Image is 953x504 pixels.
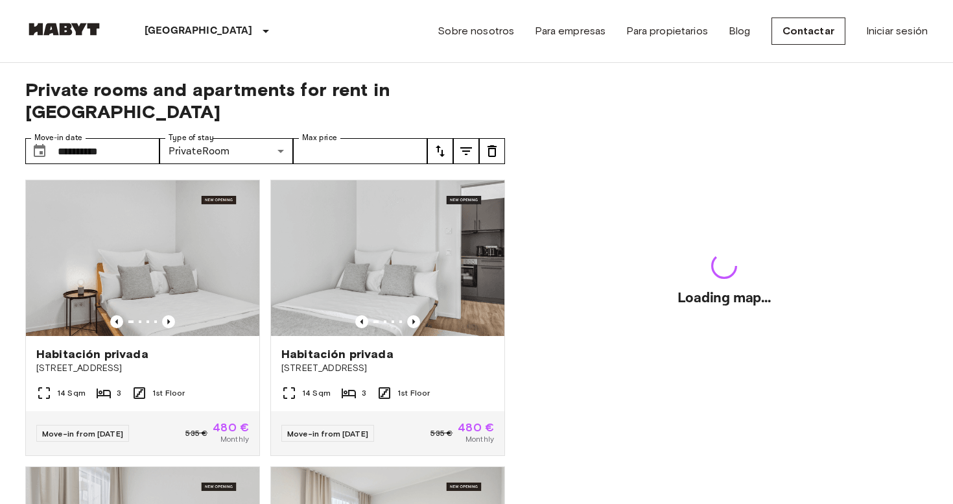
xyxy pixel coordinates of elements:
[458,422,494,433] span: 480 €
[729,23,751,39] a: Blog
[281,346,394,362] span: Habitación privada
[771,18,845,45] a: Contactar
[271,180,504,336] img: Marketing picture of unit DE-13-001-108-002
[535,23,606,39] a: Para empresas
[42,429,123,438] span: Move-in from [DATE]
[270,180,505,456] a: Marketing picture of unit DE-13-001-108-002Previous imagePrevious imageHabitación privada[STREET_...
[626,23,708,39] a: Para propietarios
[27,138,53,164] button: Choose date, selected date is 17 Nov 2025
[397,387,430,399] span: 1st Floor
[220,433,249,445] span: Monthly
[281,362,494,375] span: [STREET_ADDRESS]
[430,427,453,439] span: 535 €
[169,132,214,143] label: Type of stay
[427,138,453,164] button: tune
[438,23,514,39] a: Sobre nosotros
[866,23,928,39] a: Iniciar sesión
[465,433,494,445] span: Monthly
[159,138,294,164] div: PrivateRoom
[36,346,148,362] span: Habitación privada
[407,315,420,328] button: Previous image
[57,387,86,399] span: 14 Sqm
[25,180,260,456] a: Marketing picture of unit DE-13-001-103-003Previous imagePrevious imageHabitación privada[STREET_...
[25,23,103,36] img: Habyt
[302,132,337,143] label: Max price
[479,138,505,164] button: tune
[110,315,123,328] button: Previous image
[25,78,505,123] span: Private rooms and apartments for rent in [GEOGRAPHIC_DATA]
[213,422,249,433] span: 480 €
[162,315,175,328] button: Previous image
[36,362,249,375] span: [STREET_ADDRESS]
[355,315,368,328] button: Previous image
[26,180,259,336] img: Marketing picture of unit DE-13-001-103-003
[453,138,479,164] button: tune
[287,429,368,438] span: Move-in from [DATE]
[302,387,331,399] span: 14 Sqm
[152,387,185,399] span: 1st Floor
[677,289,770,307] h2: Loading map...
[34,132,82,143] label: Move-in date
[145,23,253,39] p: [GEOGRAPHIC_DATA]
[117,387,121,399] span: 3
[185,427,207,439] span: 535 €
[362,387,366,399] span: 3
